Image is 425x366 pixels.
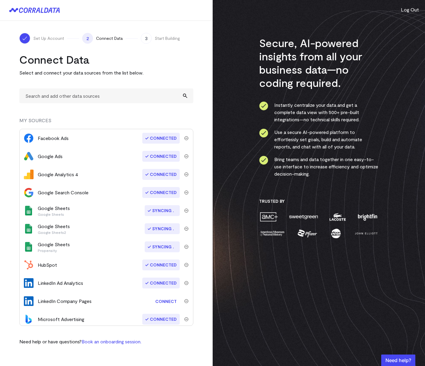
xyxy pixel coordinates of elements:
[259,101,268,110] img: ico-check-circle-4b19435c.svg
[38,279,83,287] div: LinkedIn Ad Analytics
[142,314,180,325] span: Connected
[142,133,180,144] span: Connected
[19,53,193,66] h2: Connect Data
[38,298,92,305] div: LinkedIn Company Pages
[24,314,34,324] img: bingads-f64eff47.svg
[38,189,89,196] div: Google Search Console
[24,151,34,161] img: google_ads-c8121f33.png
[184,190,188,195] img: trash-40e54a27.svg
[356,212,378,222] img: brightfin-a251e171.png
[38,230,70,235] p: Google Sheets2
[259,156,268,165] img: ico-check-circle-4b19435c.svg
[24,170,34,179] img: google_analytics_4-4ee20295.svg
[184,317,188,321] img: trash-40e54a27.svg
[259,228,285,239] img: amnh-5afada46.png
[259,101,378,123] li: Instantly centralize your data and get a complete data view with 500+ pre-built integrations—no t...
[38,135,69,142] div: Facebook Ads
[38,248,70,253] p: Propensity
[259,212,279,222] img: amc-0b11a8f1.png
[24,260,34,270] img: hubspot-c1e9301f.svg
[145,205,180,216] span: Syncing
[184,281,188,285] img: trash-40e54a27.svg
[24,296,34,306] img: linkedin_company_pages-6f572cd8.svg
[184,136,188,140] img: trash-40e54a27.svg
[24,224,34,234] img: google_sheets-5a4bad8e.svg
[184,154,188,158] img: trash-40e54a27.svg
[19,338,141,345] p: Need help or have questions?
[354,228,378,239] img: john-elliott-25751c40.png
[22,35,28,41] img: ico-check-white-5ff98cb1.svg
[24,206,34,215] img: google_sheets-5a4bad8e.svg
[184,208,188,213] img: trash-40e54a27.svg
[38,212,70,217] p: Google Sheets
[152,296,180,307] a: Connect
[259,129,268,138] img: ico-check-circle-4b19435c.svg
[38,261,57,269] div: HubSpot
[19,117,193,129] div: MY SOURCES
[288,212,319,222] img: sweetgreen-1d1fb32c.png
[82,33,93,44] span: 2
[330,228,342,239] img: moon-juice-c312e729.png
[259,36,378,89] h3: Secure, AI-powered insights from all your business data—no coding required.
[155,35,180,41] span: Start Building
[184,299,188,303] img: trash-40e54a27.svg
[24,188,34,197] img: google_search_console-3467bcd2.svg
[24,278,34,288] img: linkedin_ads-6f572cd8.svg
[38,241,70,253] div: Google Sheets
[259,156,378,177] li: Bring teams and data together in one easy-to-use interface to increase efficiency and optimize de...
[184,227,188,231] img: trash-40e54a27.svg
[38,223,70,235] div: Google Sheets
[33,35,64,41] span: Set Up Account
[38,205,70,217] div: Google Sheets
[19,69,193,76] p: Select and connect your data sources from the list below.
[145,241,180,252] span: Syncing
[184,263,188,267] img: trash-40e54a27.svg
[184,245,188,249] img: trash-40e54a27.svg
[141,33,152,44] span: 3
[401,6,419,13] button: Log Out
[259,129,378,150] li: Use a secure AI-powered platform to effortlessly set goals, build and automate reports, and chat ...
[38,171,78,178] div: Google Analytics 4
[38,316,84,323] div: Microsoft Advertising
[96,35,123,41] span: Connect Data
[145,223,180,234] span: Syncing
[329,212,346,222] img: lacoste-7a6b0538.png
[259,199,378,204] h3: Trusted By
[142,151,180,162] span: Connected
[19,88,193,103] input: Search and add other data sources
[24,242,34,252] img: google_sheets-5a4bad8e.svg
[142,259,180,270] span: Connected
[184,172,188,177] img: trash-40e54a27.svg
[297,228,318,239] img: pfizer-e137f5fc.png
[142,278,180,288] span: Connected
[142,187,180,198] span: Connected
[142,169,180,180] span: Connected
[24,133,34,143] img: facebook_ads-56946ca1.svg
[82,339,141,344] a: Book an onboarding session.
[38,153,63,160] div: Google Ads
